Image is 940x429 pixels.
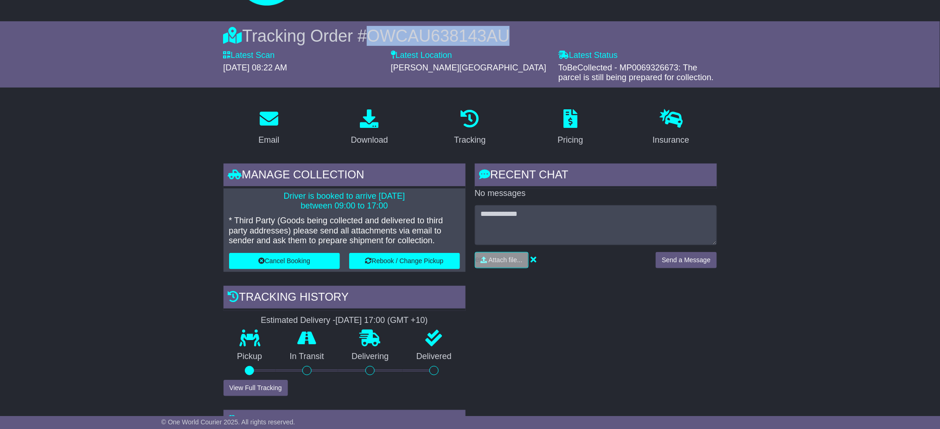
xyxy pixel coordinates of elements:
button: Rebook / Change Pickup [349,253,460,269]
div: Email [258,134,279,146]
span: [PERSON_NAME][GEOGRAPHIC_DATA] [391,63,546,72]
a: Tracking [448,106,492,150]
div: Download [351,134,388,146]
button: Cancel Booking [229,253,340,269]
div: Manage collection [224,164,466,189]
p: * Third Party (Goods being collected and delivered to third party addresses) please send all atta... [229,216,460,246]
div: Tracking Order # [224,26,717,46]
label: Latest Location [391,50,452,61]
a: Insurance [647,106,696,150]
span: © One World Courier 2025. All rights reserved. [161,418,295,426]
p: No messages [475,189,717,199]
a: Download [345,106,394,150]
a: Email [252,106,285,150]
p: In Transit [276,352,338,362]
label: Latest Scan [224,50,275,61]
div: Insurance [653,134,690,146]
div: Tracking history [224,286,466,311]
div: [DATE] 17:00 (GMT +10) [336,315,428,326]
div: Tracking [454,134,486,146]
p: Delivered [403,352,466,362]
span: [DATE] 08:22 AM [224,63,288,72]
p: Delivering [338,352,403,362]
a: Pricing [552,106,589,150]
span: ToBeCollected - MP0069326673: The parcel is still being prepared for collection. [558,63,714,82]
button: View Full Tracking [224,380,288,396]
p: Driver is booked to arrive [DATE] between 09:00 to 17:00 [229,191,460,211]
div: RECENT CHAT [475,164,717,189]
p: Pickup [224,352,276,362]
span: OWCAU638143AU [367,26,510,45]
button: Send a Message [656,252,716,268]
div: Estimated Delivery - [224,315,466,326]
div: Pricing [558,134,583,146]
label: Latest Status [558,50,618,61]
